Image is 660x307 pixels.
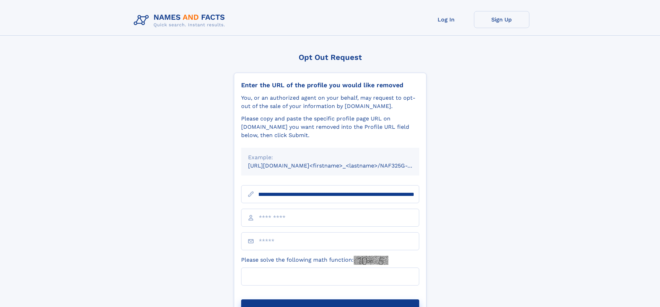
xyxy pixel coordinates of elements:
[419,11,474,28] a: Log In
[474,11,529,28] a: Sign Up
[241,256,388,265] label: Please solve the following math function:
[131,11,231,30] img: Logo Names and Facts
[241,115,419,139] div: Please copy and paste the specific profile page URL on [DOMAIN_NAME] you want removed into the Pr...
[248,153,412,162] div: Example:
[234,53,426,62] div: Opt Out Request
[248,162,432,169] small: [URL][DOMAIN_NAME]<firstname>_<lastname>/NAF325G-xxxxxxxx
[241,94,419,110] div: You, or an authorized agent on your behalf, may request to opt-out of the sale of your informatio...
[241,81,419,89] div: Enter the URL of the profile you would like removed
